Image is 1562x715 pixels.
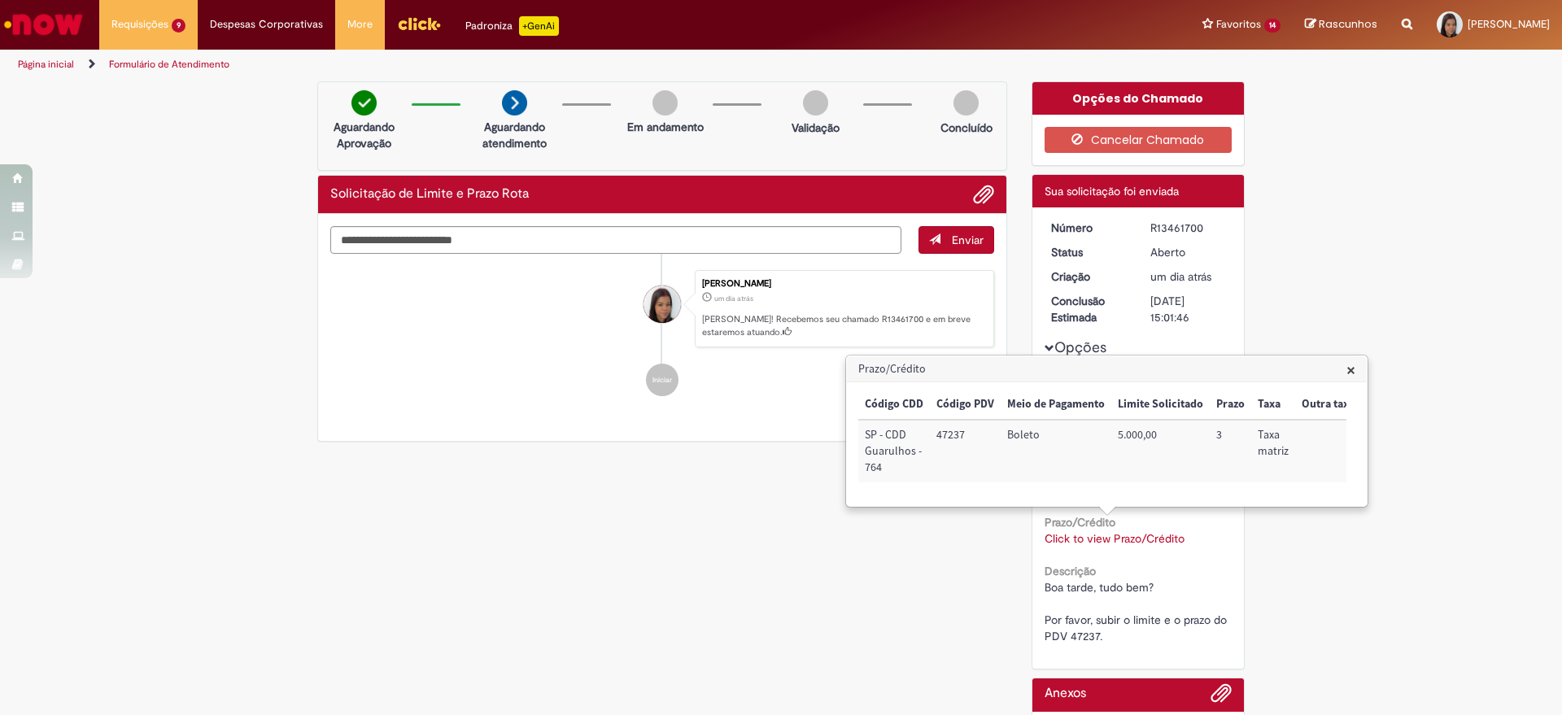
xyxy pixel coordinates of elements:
button: Enviar [918,226,994,254]
span: Boa tarde, tudo bem? Por favor, subir o limite e o prazo do PDV 47237. [1045,580,1230,643]
img: arrow-next.png [502,90,527,116]
th: Código CDD [858,390,930,420]
button: Cancelar Chamado [1045,127,1233,153]
td: Código CDD: SP - CDD Guarulhos - 764 [858,420,930,482]
a: Página inicial [18,58,74,71]
img: img-circle-grey.png [652,90,678,116]
b: Descrição [1045,564,1096,578]
dt: Número [1039,220,1139,236]
th: Código PDV [930,390,1001,420]
span: Requisições [111,16,168,33]
td: Prazo: 3 [1210,420,1251,482]
button: Adicionar anexos [973,184,994,205]
td: Outra taxa: [1295,420,1361,482]
img: click_logo_yellow_360x200.png [397,11,441,36]
dt: Criação [1039,268,1139,285]
button: Close [1346,361,1355,378]
div: Opções do Chamado [1032,82,1245,115]
th: Taxa [1251,390,1295,420]
span: 14 [1264,19,1281,33]
span: Despesas Corporativas [210,16,323,33]
th: Meio de Pagamento [1001,390,1111,420]
img: img-circle-grey.png [953,90,979,116]
time: 29/08/2025 11:01:42 [714,294,753,303]
p: Em andamento [627,119,704,135]
span: 9 [172,19,185,33]
span: Rascunhos [1319,16,1377,32]
time: 29/08/2025 11:01:42 [1150,269,1211,284]
ul: Trilhas de página [12,50,1029,80]
a: Rascunhos [1305,17,1377,33]
span: [PERSON_NAME] [1468,17,1550,31]
h2: Anexos [1045,687,1086,701]
span: More [347,16,373,33]
p: Aguardando atendimento [475,119,554,151]
div: Padroniza [465,16,559,36]
img: img-circle-grey.png [803,90,828,116]
div: Lyandra Rocha Costa [644,286,681,323]
h3: Prazo/Crédito [847,356,1367,382]
img: ServiceNow [2,8,85,41]
a: Click to view Prazo/Crédito [1045,531,1185,546]
h2: Solicitação de Limite e Prazo Rota Histórico de tíquete [330,187,529,202]
dt: Status [1039,244,1139,260]
dt: Conclusão Estimada [1039,293,1139,325]
td: Meio de Pagamento: Boleto [1001,420,1111,482]
div: Prazo/Crédito [845,355,1368,508]
img: check-circle-green.png [351,90,377,116]
a: Formulário de Atendimento [109,58,229,71]
div: [PERSON_NAME] [702,279,985,289]
span: um dia atrás [714,294,753,303]
p: +GenAi [519,16,559,36]
th: Outra taxa [1295,390,1361,420]
span: Sua solicitação foi enviada [1045,184,1179,198]
span: × [1346,359,1355,381]
td: Limite Solicitado: 5.000,00 [1111,420,1210,482]
li: Lyandra Rocha Costa [330,270,994,348]
td: Taxa: Taxa matriz [1251,420,1295,482]
div: Aberto [1150,244,1226,260]
p: Concluído [940,120,993,136]
b: Prazo/Crédito [1045,515,1115,530]
p: [PERSON_NAME]! Recebemos seu chamado R13461700 e em breve estaremos atuando. [702,313,985,338]
p: Validação [792,120,840,136]
p: Aguardando Aprovação [325,119,404,151]
td: Código PDV: 47237 [930,420,1001,482]
div: 29/08/2025 11:01:42 [1150,268,1226,285]
div: R13461700 [1150,220,1226,236]
span: Favoritos [1216,16,1261,33]
th: Limite Solicitado [1111,390,1210,420]
textarea: Digite sua mensagem aqui... [330,226,901,254]
th: Prazo [1210,390,1251,420]
div: [DATE] 15:01:46 [1150,293,1226,325]
button: Adicionar anexos [1211,682,1232,712]
span: Enviar [952,233,984,247]
ul: Histórico de tíquete [330,254,994,413]
span: um dia atrás [1150,269,1211,284]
